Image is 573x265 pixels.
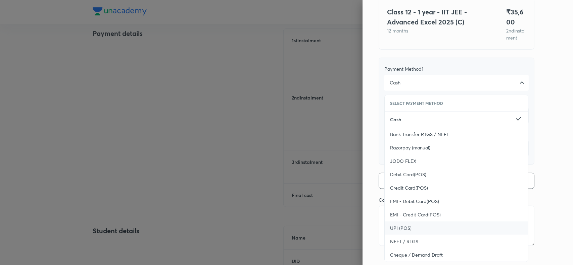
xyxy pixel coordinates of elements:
[390,116,401,123] span: Cash
[390,144,430,151] span: Razorpay (manual)
[385,154,528,168] a: JODO FLEX
[385,112,528,127] a: Cash
[385,181,528,195] a: Credit Card(POS)
[390,79,400,86] span: Cash
[387,7,490,27] h4: Class 12 - 1 year - IIT JEE - Advanced Excel 2025 (C)
[385,95,528,112] li: Select Payment Method
[384,66,529,72] div: Payment Method 1
[390,238,418,245] span: NEFT / RTGS
[385,128,528,141] a: Bank Transfer RTGS / NEFT
[385,141,528,154] a: Razorpay (manual)
[390,225,412,231] span: UPI (POS)
[387,27,490,34] p: 12 months
[385,208,528,221] a: EMI - Credit Card(POS)
[390,158,416,164] span: JODO FLEX
[385,221,528,235] a: UPI (POS)
[506,27,526,41] p: 2 nd instalment
[390,171,426,178] span: Debit Card(POS)
[390,211,441,218] span: EMI - Credit Card(POS)
[390,131,449,138] span: Bank Transfer RTGS / NEFT
[385,248,528,262] a: Cheque / Demand Draft
[385,235,528,248] a: NEFT / RTGS
[390,252,443,258] span: Cheque / Demand Draft
[506,7,526,27] h4: ₹ 35,600
[379,197,534,203] div: Comments
[385,195,528,208] a: EMI - Debit Card(POS)
[390,198,439,205] span: EMI - Debit Card(POS)
[385,168,528,181] a: Debit Card(POS)
[390,185,428,191] span: Credit Card(POS)
[379,173,534,189] button: Add Payment Method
